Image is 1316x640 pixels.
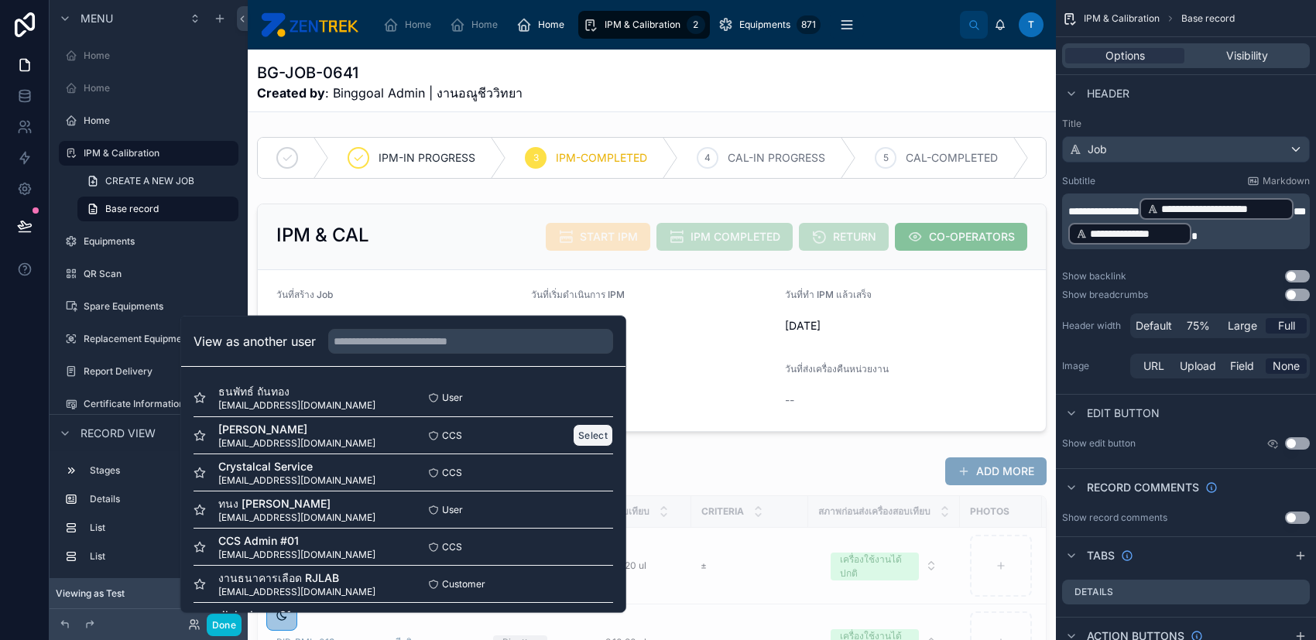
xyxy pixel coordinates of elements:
span: สภาพก่อนส่งเครื่องสอบเทียบ [818,505,930,518]
span: Upload [1180,358,1216,374]
label: Certificate Information [84,398,235,410]
a: IPM & Calibration2 [578,11,710,39]
span: [EMAIL_ADDRESS][DOMAIN_NAME] [218,436,375,449]
button: Select [573,424,613,447]
span: Field [1230,358,1254,374]
span: [EMAIL_ADDRESS][DOMAIN_NAME] [218,399,375,412]
span: Header [1087,86,1129,101]
span: ธนพัทธ์ ถันทอง [218,384,375,399]
a: Base record [77,197,238,221]
a: Replacement Equipment [59,327,238,351]
span: IPM & Calibration [605,19,680,31]
label: Subtitle [1062,175,1095,187]
div: Show backlink [1062,270,1126,282]
a: Spare Equipments [59,294,238,319]
label: Stages [90,464,232,477]
a: Home [59,108,238,133]
span: Markdown [1263,175,1310,187]
span: CREATE A NEW JOB [105,175,194,187]
span: Photos [970,505,1009,518]
label: Home [84,82,235,94]
a: Report Delivery [59,359,238,384]
span: ทนง [PERSON_NAME] [218,495,375,511]
button: Job [1062,136,1310,163]
span: Criteria [701,505,744,518]
label: Equipments [84,235,235,248]
span: rjlab-demo-01 user [218,607,375,622]
div: Show breadcrumbs [1062,289,1148,301]
label: Spare Equipments [84,300,235,313]
a: Markdown [1247,175,1310,187]
span: Viewing as Test [56,587,125,600]
div: 2 [687,15,705,34]
div: scrollable content [1062,193,1310,249]
span: 75% [1187,318,1210,334]
span: CCS Admin #01 [218,532,375,548]
span: Default [1136,318,1172,334]
span: Home [405,19,431,31]
a: Equipments [59,229,238,254]
span: Base record [105,203,159,215]
strong: Created by [257,85,325,101]
span: None [1273,358,1300,374]
label: Header width [1062,320,1124,332]
label: Title [1062,118,1310,130]
span: [EMAIL_ADDRESS][DOMAIN_NAME] [218,474,375,486]
label: Report Delivery [84,365,235,378]
label: IPM & Calibration [84,147,229,159]
div: scrollable content [371,8,960,42]
a: CREATE A NEW JOB [77,169,238,193]
span: IPM & Calibration [1084,12,1160,25]
span: CCS [442,540,462,553]
button: Done [207,614,242,636]
label: Details [1074,586,1113,598]
a: Equipments871 [713,11,825,39]
label: List [90,522,232,534]
label: Show edit button [1062,437,1136,450]
span: Options [1105,48,1145,63]
h2: View as another user [194,332,316,351]
span: Base record [1181,12,1235,25]
label: Image [1062,360,1124,372]
span: Record comments [1087,480,1199,495]
label: Details [90,493,232,505]
span: Home [538,19,564,31]
a: Certificate Information [59,392,238,416]
span: Crystalcal Service [218,458,375,474]
img: App logo [260,12,358,37]
label: Home [84,50,235,62]
a: IPM & Calibration [59,141,238,166]
span: Customer [442,577,485,590]
span: Home [471,19,498,31]
div: Show record comments [1062,512,1167,524]
span: User [442,503,463,515]
span: [EMAIL_ADDRESS][DOMAIN_NAME] [218,548,375,560]
span: Equipments [739,19,790,31]
a: Home [512,11,575,39]
span: [PERSON_NAME] [218,421,375,436]
span: URL [1143,358,1164,374]
a: Home [59,43,238,68]
label: Replacement Equipment [84,333,235,345]
span: CCS [442,429,462,441]
span: Full [1278,318,1295,334]
span: Large [1228,318,1257,334]
span: Record view [81,426,156,441]
span: [EMAIL_ADDRESS][DOMAIN_NAME] [218,511,375,523]
label: QR Scan [84,268,235,280]
span: Edit button [1087,406,1160,421]
span: งานธนาคารเลือด RJLAB [218,570,375,585]
label: Home [84,115,235,127]
a: Home [379,11,442,39]
span: [EMAIL_ADDRESS][DOMAIN_NAME] [218,585,375,597]
a: Home [445,11,509,39]
span: Job [1088,142,1107,157]
span: Menu [81,11,113,26]
span: CCS [442,466,462,478]
span: Visibility [1226,48,1268,63]
h1: BG-JOB-0641 [257,62,523,84]
a: Home [59,76,238,101]
div: 871 [797,15,821,34]
div: scrollable content [50,451,248,584]
span: : Binggoal Admin | งานอณูชีววิทยา [257,84,523,102]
